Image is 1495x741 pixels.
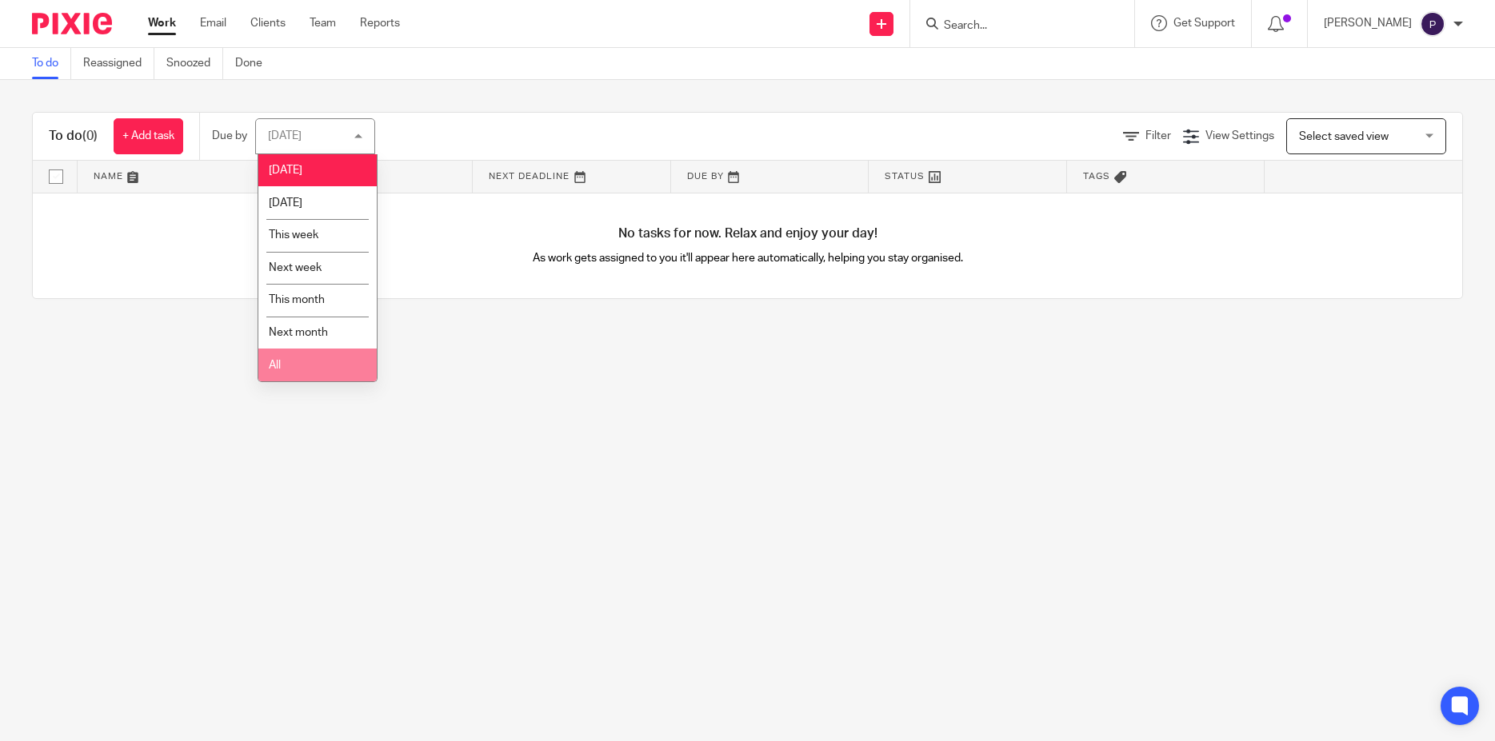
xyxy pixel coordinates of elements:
[269,229,318,241] span: This week
[114,118,183,154] a: + Add task
[1173,18,1235,29] span: Get Support
[942,19,1086,34] input: Search
[390,250,1105,266] p: As work gets assigned to you it'll appear here automatically, helping you stay organised.
[166,48,223,79] a: Snoozed
[250,15,286,31] a: Clients
[1083,172,1110,181] span: Tags
[269,262,322,273] span: Next week
[33,225,1462,242] h4: No tasks for now. Relax and enjoy your day!
[235,48,274,79] a: Done
[200,15,226,31] a: Email
[148,15,176,31] a: Work
[360,15,400,31] a: Reports
[32,13,112,34] img: Pixie
[1145,130,1171,141] span: Filter
[269,294,325,305] span: This month
[269,327,328,338] span: Next month
[83,48,154,79] a: Reassigned
[49,128,98,145] h1: To do
[1205,130,1274,141] span: View Settings
[32,48,71,79] a: To do
[269,360,281,371] span: All
[82,129,98,142] span: (0)
[212,128,247,144] p: Due by
[269,165,302,176] span: [DATE]
[1324,15,1412,31] p: [PERSON_NAME]
[1420,11,1445,37] img: svg%3E
[268,130,302,141] div: [DATE]
[269,197,302,209] span: [DATE]
[310,15,336,31] a: Team
[1299,131,1389,142] span: Select saved view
